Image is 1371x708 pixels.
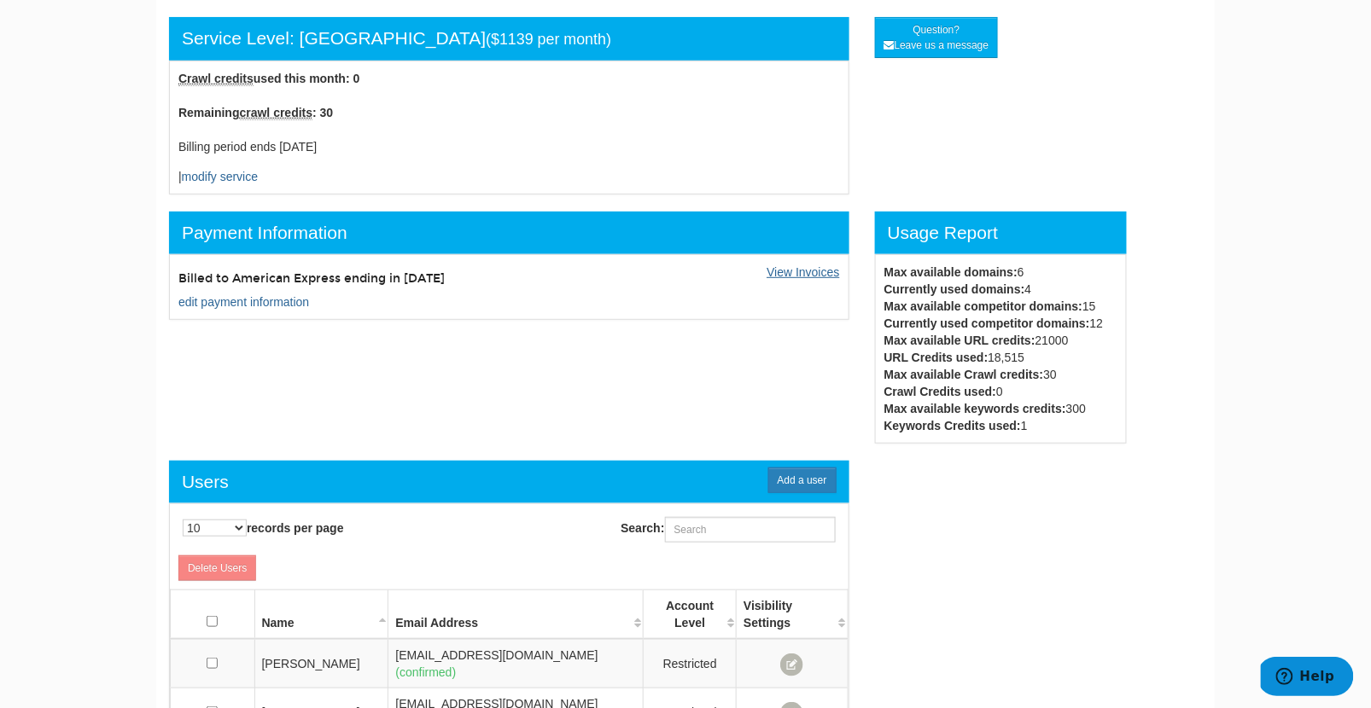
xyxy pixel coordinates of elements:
[178,555,256,581] a: Delete Users
[178,272,496,285] h5: Billed to American Express ending in [DATE]
[178,72,254,86] abbr: Crawl credits
[768,467,837,493] span: Add a user
[178,138,840,155] div: Billing period ends [DATE]
[178,70,359,87] label: used this month: 0
[182,170,258,183] a: modify service
[388,590,644,640] th: Email Address: activate to sort column ascending
[875,212,1127,254] div: Usage Report
[388,639,644,688] td: [EMAIL_ADDRESS][DOMAIN_NAME]
[767,265,839,279] a: View Invoices
[884,385,996,398] strong: Crawl Credits used:
[884,316,1090,330] strong: Currently used competitor domains:
[884,282,1025,296] strong: Currently used domains:
[178,295,309,309] a: edit payment information
[875,17,999,58] a: Question? Leave us a message
[178,104,333,121] label: Remaining : 30
[884,299,1083,313] strong: Max available competitor domains:
[254,590,388,640] th: Name: activate to sort column descending
[884,334,1036,347] strong: Max available URL credits:
[884,265,1018,279] strong: Max available domains:
[884,368,1044,381] strong: Max available Crawl credits:
[737,590,848,640] th: Visibility Settings: activate to sort column ascending
[665,517,836,543] input: Search:
[169,17,849,61] div: Service Level: [GEOGRAPHIC_DATA]
[884,419,1021,432] strong: Keywords Credits used:
[169,212,849,254] div: Payment Information
[884,402,1066,415] strong: Max available keywords credits:
[183,519,247,537] select: records per page
[644,590,737,640] th: Account Level: activate to sort column ascending
[240,106,313,120] abbr: crawl credits
[1261,657,1354,699] iframe: Opens a widget where you can find more information
[621,517,835,543] label: Search:
[872,264,1130,434] div: 6 4 15 12 21000 18,515 30 0 300 1
[182,469,229,495] div: Users
[486,31,611,48] small: ($1139 per month)
[884,351,989,364] strong: URL Credits used:
[780,653,803,676] span: Manage User's domains
[169,61,849,194] div: |
[395,665,456,679] span: (confirmed)
[183,519,344,537] label: records per page
[644,639,737,688] td: Restricted
[254,639,388,688] td: [PERSON_NAME]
